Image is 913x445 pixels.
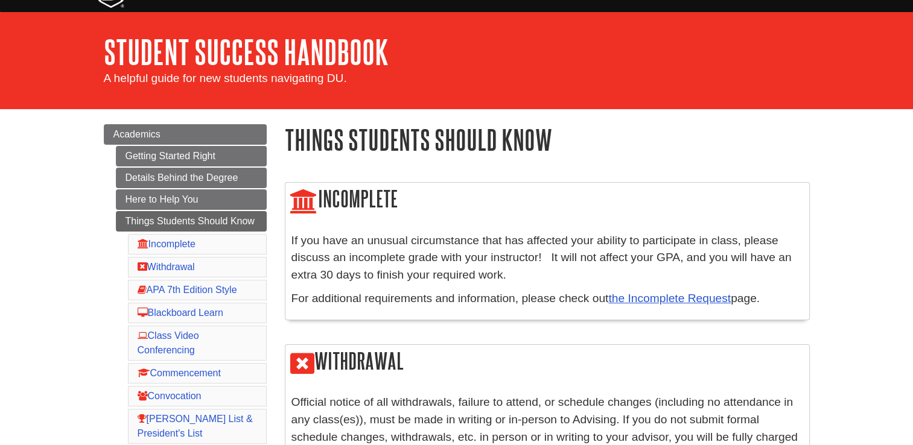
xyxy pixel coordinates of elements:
[285,124,810,155] h1: Things Students Should Know
[116,211,267,232] a: Things Students Should Know
[113,129,161,139] span: Academics
[285,345,809,379] h2: Withdrawal
[291,290,803,308] p: For additional requirements and information, please check out page.
[138,391,202,401] a: Convocation
[116,168,267,188] a: Details Behind the Degree
[116,189,267,210] a: Here to Help You
[138,285,237,295] a: APA 7th Edition Style
[291,232,803,284] p: If you have an unusual circumstance that has affected your ability to participate in class, pleas...
[138,239,196,249] a: Incomplete
[138,368,221,378] a: Commencement
[138,262,195,272] a: Withdrawal
[285,183,809,217] h2: Incomplete
[104,33,389,71] a: Student Success Handbook
[138,414,253,438] a: [PERSON_NAME] List & President's List
[104,72,347,84] span: A helpful guide for new students navigating DU.
[608,292,731,305] a: the Incomplete Request
[104,124,267,145] a: Academics
[138,330,199,355] a: Class Video Conferencing
[116,146,267,166] a: Getting Started Right
[138,308,223,318] a: Blackboard Learn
